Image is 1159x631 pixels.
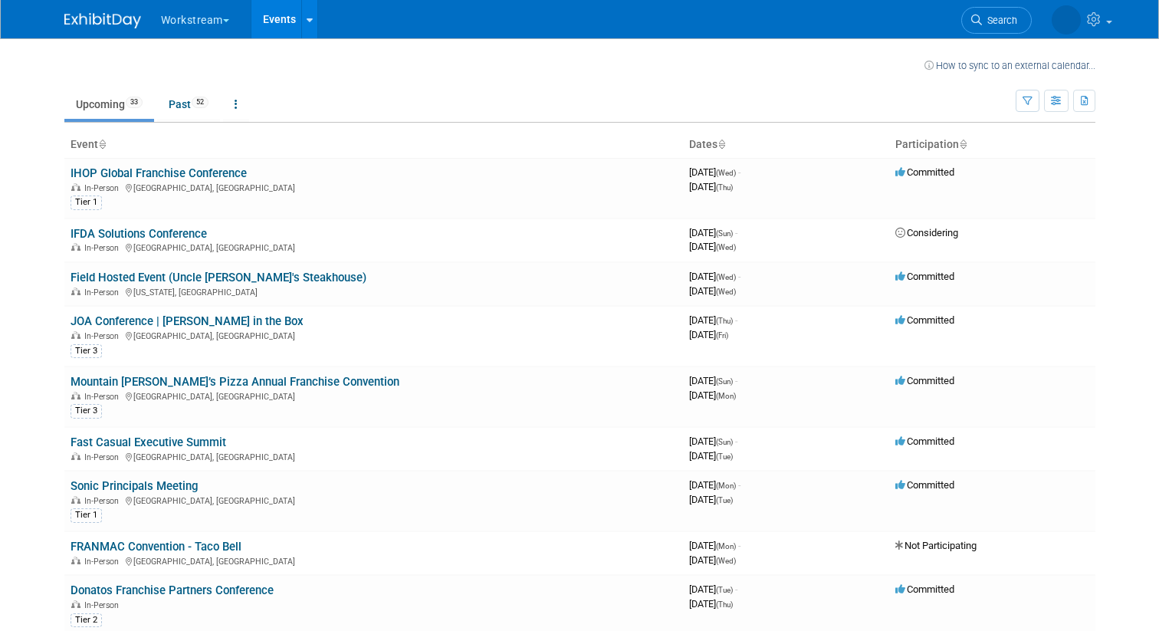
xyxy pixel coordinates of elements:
[71,183,80,191] img: In-Person Event
[738,479,740,491] span: -
[64,132,683,158] th: Event
[689,479,740,491] span: [DATE]
[716,183,733,192] span: (Thu)
[71,181,677,193] div: [GEOGRAPHIC_DATA], [GEOGRAPHIC_DATA]
[71,392,80,399] img: In-Person Event
[84,452,123,462] span: In-Person
[689,375,737,386] span: [DATE]
[895,375,954,386] span: Committed
[895,271,954,282] span: Committed
[71,554,677,567] div: [GEOGRAPHIC_DATA], [GEOGRAPHIC_DATA]
[192,97,208,108] span: 52
[735,314,737,326] span: -
[689,389,736,401] span: [DATE]
[959,138,967,150] a: Sort by Participation Type
[71,435,226,449] a: Fast Casual Executive Summit
[84,331,123,341] span: In-Person
[84,557,123,567] span: In-Person
[689,329,728,340] span: [DATE]
[895,435,954,447] span: Committed
[716,229,733,238] span: (Sun)
[689,450,733,462] span: [DATE]
[71,450,677,462] div: [GEOGRAPHIC_DATA], [GEOGRAPHIC_DATA]
[71,600,80,608] img: In-Person Event
[71,196,102,209] div: Tier 1
[689,583,737,595] span: [DATE]
[895,314,954,326] span: Committed
[1052,5,1081,35] img: Josh Smith
[735,435,737,447] span: -
[716,542,736,550] span: (Mon)
[689,181,733,192] span: [DATE]
[71,166,247,180] a: IHOP Global Franchise Conference
[64,13,141,28] img: ExhibitDay
[71,452,80,460] img: In-Person Event
[71,241,677,253] div: [GEOGRAPHIC_DATA], [GEOGRAPHIC_DATA]
[71,285,677,297] div: [US_STATE], [GEOGRAPHIC_DATA]
[689,554,736,566] span: [DATE]
[71,331,80,339] img: In-Person Event
[961,7,1032,34] a: Search
[716,273,736,281] span: (Wed)
[716,452,733,461] span: (Tue)
[689,494,733,505] span: [DATE]
[71,494,677,506] div: [GEOGRAPHIC_DATA], [GEOGRAPHIC_DATA]
[71,583,274,597] a: Donatos Franchise Partners Conference
[895,583,954,595] span: Committed
[71,479,198,493] a: Sonic Principals Meeting
[71,375,399,389] a: Mountain [PERSON_NAME]’s Pizza Annual Franchise Convention
[689,598,733,610] span: [DATE]
[689,314,737,326] span: [DATE]
[716,288,736,296] span: (Wed)
[71,613,102,627] div: Tier 2
[71,288,80,295] img: In-Person Event
[895,227,958,238] span: Considering
[71,540,241,554] a: FRANMAC Convention - Taco Bell
[738,271,740,282] span: -
[71,344,102,358] div: Tier 3
[84,496,123,506] span: In-Person
[716,392,736,400] span: (Mon)
[924,60,1095,71] a: How to sync to an external calendar...
[689,271,740,282] span: [DATE]
[716,317,733,325] span: (Thu)
[683,132,889,158] th: Dates
[689,540,740,551] span: [DATE]
[71,496,80,504] img: In-Person Event
[889,132,1095,158] th: Participation
[84,392,123,402] span: In-Person
[126,97,143,108] span: 33
[717,138,725,150] a: Sort by Start Date
[716,377,733,386] span: (Sun)
[689,227,737,238] span: [DATE]
[735,375,737,386] span: -
[98,138,106,150] a: Sort by Event Name
[84,600,123,610] span: In-Person
[716,600,733,609] span: (Thu)
[84,243,123,253] span: In-Person
[735,227,737,238] span: -
[84,183,123,193] span: In-Person
[689,435,737,447] span: [DATE]
[71,227,207,241] a: IFDA Solutions Conference
[716,243,736,251] span: (Wed)
[716,438,733,446] span: (Sun)
[71,508,102,522] div: Tier 1
[71,243,80,251] img: In-Person Event
[157,90,220,119] a: Past52
[689,166,740,178] span: [DATE]
[716,586,733,594] span: (Tue)
[71,314,304,328] a: JOA Conference | [PERSON_NAME] in the Box
[71,329,677,341] div: [GEOGRAPHIC_DATA], [GEOGRAPHIC_DATA]
[716,331,728,340] span: (Fri)
[716,481,736,490] span: (Mon)
[738,166,740,178] span: -
[982,15,1017,26] span: Search
[716,496,733,504] span: (Tue)
[71,404,102,418] div: Tier 3
[64,90,154,119] a: Upcoming33
[716,557,736,565] span: (Wed)
[895,479,954,491] span: Committed
[895,540,977,551] span: Not Participating
[895,166,954,178] span: Committed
